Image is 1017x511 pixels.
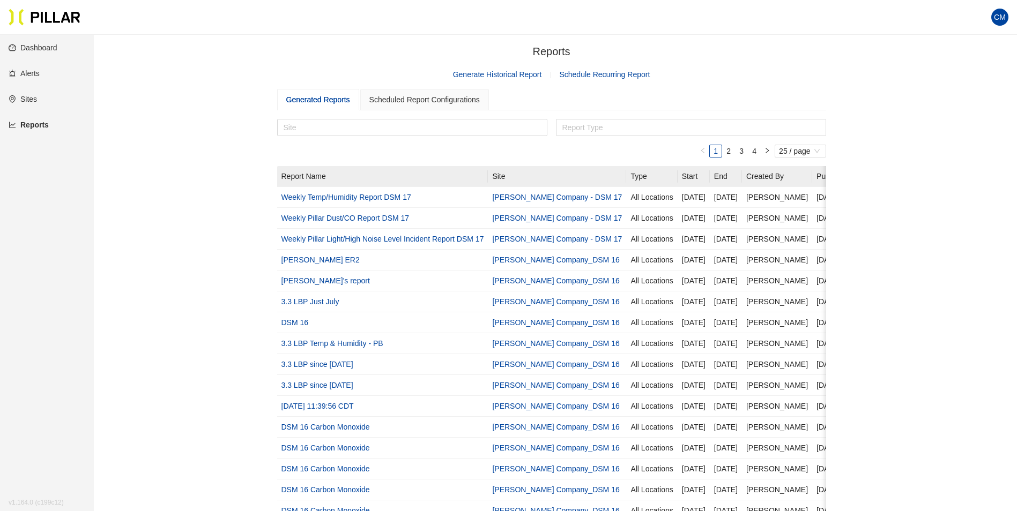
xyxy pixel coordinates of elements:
td: All Locations [626,438,677,459]
td: [DATE] [710,459,742,479]
th: Type [626,166,677,187]
a: alertAlerts [9,69,40,78]
th: Report Name [277,166,488,187]
td: [DATE] [812,438,910,459]
td: [DATE] [812,270,910,291]
td: [DATE] [710,229,742,250]
td: [DATE] [678,438,710,459]
td: [DATE] [710,312,742,333]
a: [PERSON_NAME] Company_DSM 16 [492,485,619,494]
td: [DATE] [710,396,742,417]
a: [PERSON_NAME] Company_DSM 16 [492,255,619,264]
td: All Locations [626,375,677,396]
td: [DATE] [678,479,710,500]
span: Reports [532,46,570,57]
td: [PERSON_NAME] [742,208,812,229]
td: [DATE] [710,208,742,229]
a: [PERSON_NAME] Company_DSM 16 [492,276,619,285]
td: [DATE] [812,354,910,375]
td: All Locations [626,312,677,333]
td: [PERSON_NAME] [742,479,812,500]
td: [PERSON_NAME] [742,438,812,459]
td: All Locations [626,396,677,417]
td: [DATE] [812,250,910,270]
a: DSM 16 Carbon Monoxide [281,485,370,494]
a: 2 [723,145,734,157]
td: [DATE] [812,333,910,354]
a: [PERSON_NAME] Company_DSM 16 [492,318,619,327]
span: left [700,147,706,154]
td: All Locations [626,187,677,208]
td: [DATE] [678,291,710,312]
th: End [710,166,742,187]
div: Scheduled Report Configurations [369,94,480,106]
td: [DATE] [812,229,910,250]
td: [DATE] [812,312,910,333]
td: All Locations [626,479,677,500]
a: [PERSON_NAME] ER2 [281,255,360,264]
a: Generate Historical Report [453,70,542,79]
td: [DATE] [812,187,910,208]
a: 3.3 LBP Temp & Humidity - PB [281,339,383,348]
a: Pillar Technologies [9,9,80,26]
button: right [761,145,774,157]
button: left [696,145,709,157]
td: [DATE] [678,229,710,250]
th: Created By [742,166,812,187]
td: [PERSON_NAME] [742,396,812,417]
a: [PERSON_NAME] Company_DSM 16 [492,464,619,473]
a: [PERSON_NAME] Company_DSM 16 [492,381,619,389]
td: [DATE] [812,291,910,312]
a: 3.3 LBP Just July [281,297,339,306]
td: [PERSON_NAME] [742,187,812,208]
span: right [764,147,770,154]
span: CM [994,9,1006,26]
li: 4 [748,145,761,157]
a: Weekly Pillar Light/High Noise Level Incident Report DSM 17 [281,235,484,243]
td: [DATE] [678,270,710,291]
li: 2 [722,145,735,157]
td: [DATE] [812,479,910,500]
a: 3.3 LBP since [DATE] [281,360,353,369]
a: [PERSON_NAME] Company_DSM 16 [492,402,619,410]
td: [PERSON_NAME] [742,270,812,291]
td: [PERSON_NAME] [742,354,812,375]
td: [DATE] [710,417,742,438]
div: Page Size [775,145,826,157]
a: Weekly Pillar Dust/CO Report DSM 17 [281,214,410,222]
td: All Locations [626,291,677,312]
li: Next Page [761,145,774,157]
td: All Locations [626,229,677,250]
div: Generated Reports [286,94,350,106]
td: All Locations [626,333,677,354]
a: 4 [748,145,760,157]
a: Weekly Temp/Humidity Report DSM 17 [281,193,411,201]
a: DSM 16 Carbon Monoxide [281,444,370,452]
td: [DATE] [678,333,710,354]
td: All Locations [626,250,677,270]
td: [PERSON_NAME] [742,312,812,333]
a: 3.3 LBP since [DATE] [281,381,353,389]
th: Site [488,166,626,187]
li: 3 [735,145,748,157]
td: [DATE] [678,354,710,375]
td: [PERSON_NAME] [742,229,812,250]
td: [DATE] [678,250,710,270]
td: [DATE] [710,479,742,500]
td: [DATE] [678,417,710,438]
a: line-chartReports [9,121,49,129]
a: [DATE] 11:39:56 CDT [281,402,354,410]
th: Public Link Expiration Date [812,166,910,187]
td: [DATE] [812,459,910,479]
a: [PERSON_NAME]'s report [281,276,370,285]
a: Schedule Recurring Report [559,70,650,79]
a: DSM 16 [281,318,309,327]
td: [PERSON_NAME] [742,291,812,312]
td: All Locations [626,417,677,438]
a: 3 [736,145,747,157]
td: [DATE] [812,417,910,438]
td: [DATE] [812,375,910,396]
a: [PERSON_NAME] Company_DSM 16 [492,444,619,452]
td: [DATE] [710,438,742,459]
td: [DATE] [678,187,710,208]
